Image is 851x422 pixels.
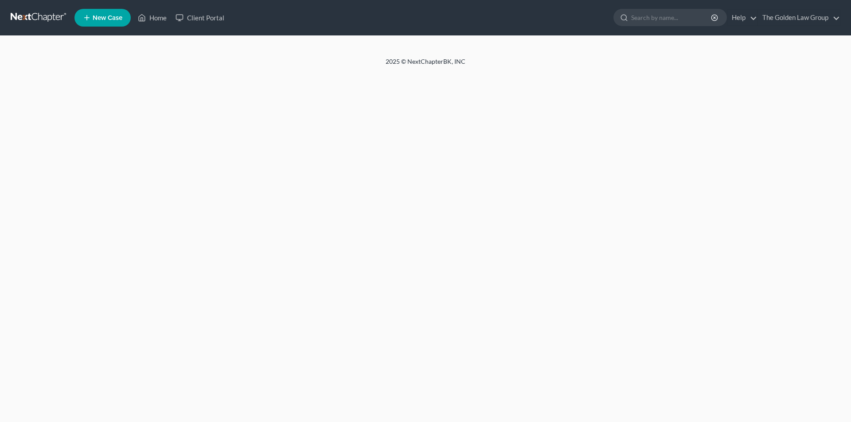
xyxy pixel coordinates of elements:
[758,10,840,26] a: The Golden Law Group
[727,10,757,26] a: Help
[173,57,678,73] div: 2025 © NextChapterBK, INC
[133,10,171,26] a: Home
[631,9,712,26] input: Search by name...
[93,15,122,21] span: New Case
[171,10,229,26] a: Client Portal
